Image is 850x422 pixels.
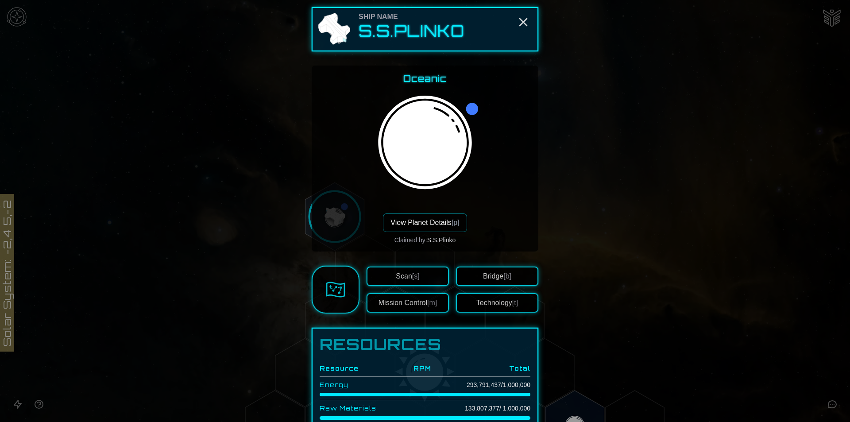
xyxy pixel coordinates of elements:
[516,15,530,29] button: Close
[512,299,518,306] span: [t]
[412,272,420,280] span: [s]
[427,299,437,306] span: [m]
[431,400,530,417] td: 133,807,377 / 1,000,000
[359,22,464,40] h2: S.S.Plinko
[452,219,460,226] span: [p]
[320,336,530,353] h1: Resources
[456,267,538,286] button: Bridge[b]
[427,236,456,244] span: S.S.Plinko
[396,272,419,280] span: Scan
[316,12,352,47] img: Ship Icon
[431,377,530,393] td: 293,791,437 / 1,000,000
[359,12,464,22] div: Ship Name
[370,92,480,203] img: Oceanic
[431,360,530,377] th: Total
[503,272,511,280] span: [b]
[383,213,467,232] button: View Planet Details[p]
[400,66,510,187] img: Programmer Guild
[367,293,449,313] button: Mission Control[m]
[326,280,345,299] img: Sector
[320,360,399,377] th: Resource
[394,236,456,244] div: Claimed by:
[456,293,538,313] button: Technology[t]
[320,400,399,417] td: Raw Materials
[399,360,431,377] th: RPM
[367,267,449,286] button: Scan[s]
[320,377,399,393] td: Energy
